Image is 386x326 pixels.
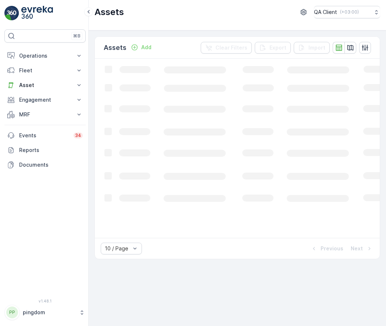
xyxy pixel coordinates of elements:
[4,305,86,320] button: PPpingdom
[4,48,86,63] button: Operations
[350,244,374,253] button: Next
[73,33,81,39] p: ⌘B
[104,43,126,53] p: Assets
[19,52,71,59] p: Operations
[19,67,71,74] p: Fleet
[21,6,53,21] img: logo_light-DOdMpM7g.png
[4,299,86,303] span: v 1.48.1
[201,42,252,54] button: Clear Filters
[4,157,86,172] a: Documents
[294,42,330,54] button: Import
[4,6,19,21] img: logo
[255,42,291,54] button: Export
[269,44,286,51] p: Export
[19,132,69,139] p: Events
[310,244,344,253] button: Previous
[4,143,86,157] a: Reports
[6,307,18,318] div: PP
[308,44,325,51] p: Import
[19,146,83,154] p: Reports
[19,96,71,104] p: Engagement
[340,9,359,15] p: ( +03:00 )
[4,107,86,122] button: MRF
[314,8,337,16] p: QA Client
[94,6,124,18] p: Assets
[215,44,247,51] p: Clear Filters
[19,111,71,118] p: MRF
[4,63,86,78] button: Fleet
[19,161,83,169] p: Documents
[314,6,380,18] button: QA Client(+03:00)
[19,81,71,89] p: Asset
[321,245,343,252] p: Previous
[141,44,151,51] p: Add
[128,43,154,52] button: Add
[351,245,363,252] p: Next
[23,309,75,316] p: pingdom
[75,133,81,138] p: 34
[4,128,86,143] a: Events34
[4,93,86,107] button: Engagement
[4,78,86,93] button: Asset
